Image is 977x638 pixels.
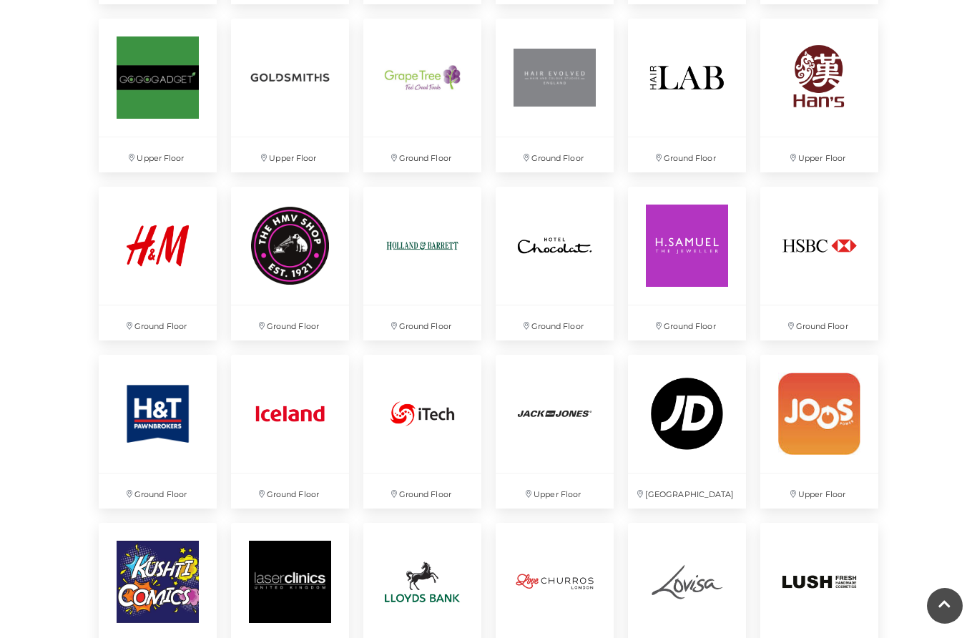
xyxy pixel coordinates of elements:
p: Ground Floor [363,473,481,509]
p: Ground Floor [496,137,614,172]
a: Upper Floor [92,11,224,180]
a: Upper Floor [224,11,356,180]
p: Ground Floor [363,137,481,172]
p: Ground Floor [496,305,614,340]
p: Upper Floor [231,137,349,172]
p: Ground Floor [231,305,349,340]
a: Ground Floor [621,180,753,348]
a: Ground Floor [356,11,488,180]
p: Ground Floor [760,305,878,340]
a: Ground Floor [753,180,885,348]
a: Upper Floor [753,11,885,180]
a: Hair Evolved at Festival Place, Basingstoke Ground Floor [488,11,621,180]
a: Ground Floor [488,180,621,348]
a: Ground Floor [92,348,224,516]
a: Ground Floor [356,180,488,348]
p: Ground Floor [99,473,217,509]
a: Upper Floor [753,348,885,516]
a: Ground Floor [621,11,753,180]
img: Hair Evolved at Festival Place, Basingstoke [496,19,614,137]
a: [GEOGRAPHIC_DATA] [621,348,753,516]
a: Ground Floor [92,180,224,348]
a: Ground Floor [224,348,356,516]
p: Upper Floor [760,137,878,172]
p: Ground Floor [99,305,217,340]
p: Upper Floor [760,473,878,509]
a: Upper Floor [488,348,621,516]
p: Ground Floor [628,137,746,172]
p: Ground Floor [628,305,746,340]
p: Upper Floor [99,137,217,172]
p: Ground Floor [363,305,481,340]
a: Ground Floor [356,348,488,516]
p: [GEOGRAPHIC_DATA] [628,473,746,509]
p: Ground Floor [231,473,349,509]
p: Upper Floor [496,473,614,509]
a: Ground Floor [224,180,356,348]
